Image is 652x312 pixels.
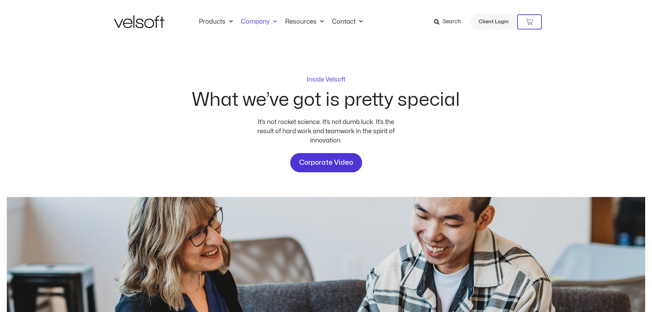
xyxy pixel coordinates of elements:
[478,17,509,26] span: Client Login
[299,157,353,168] span: Corporate Video
[307,77,345,83] p: Inside Velsoft
[192,91,460,109] h2: What we’ve got is pretty special
[195,18,367,26] nav: Menu
[470,14,517,30] a: Client Login
[328,18,367,26] a: ContactMenu Toggle
[443,17,461,26] span: Search
[290,153,362,172] a: Corporate Video
[114,15,164,28] img: Velsoft Training Materials
[254,117,398,145] div: It’s not rocket science. It’s not dumb luck. It’s the result of hard work and teamwork in the spi...
[434,16,466,28] a: Search
[281,18,328,26] a: ResourcesMenu Toggle
[237,18,281,26] a: CompanyMenu Toggle
[195,18,237,26] a: ProductsMenu Toggle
